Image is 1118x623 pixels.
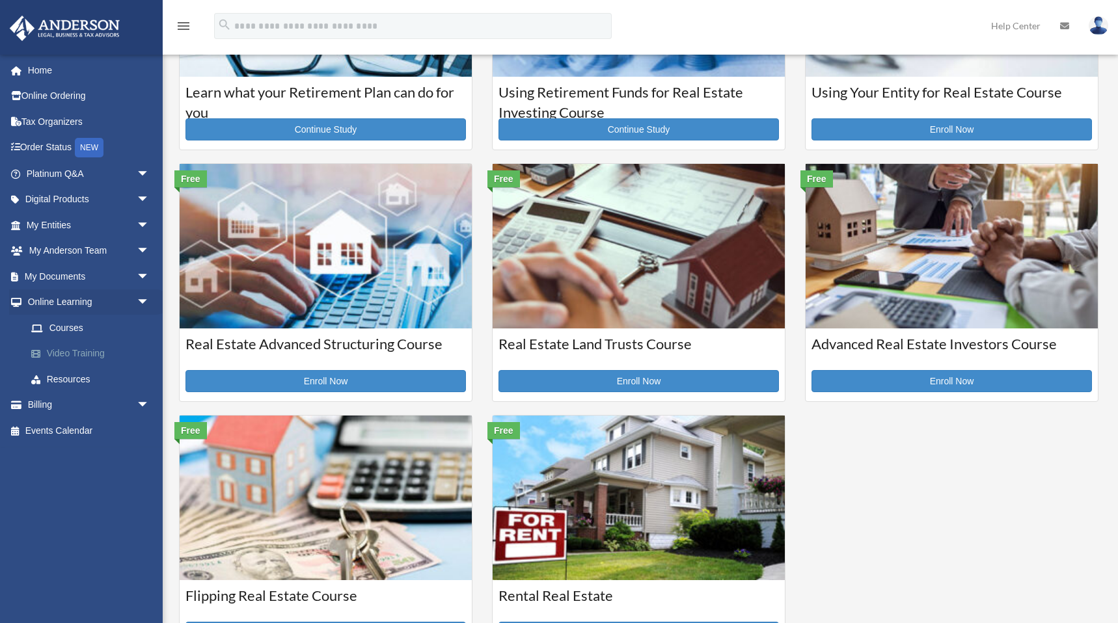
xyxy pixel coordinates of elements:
[185,83,466,115] h3: Learn what your Retirement Plan can do for you
[811,118,1092,140] a: Enroll Now
[137,392,163,419] span: arrow_drop_down
[185,370,466,392] a: Enroll Now
[9,109,169,135] a: Tax Organizers
[174,422,207,439] div: Free
[1089,16,1108,35] img: User Pic
[137,289,163,316] span: arrow_drop_down
[18,366,169,392] a: Resources
[176,23,191,34] a: menu
[9,238,169,264] a: My Anderson Teamarrow_drop_down
[137,238,163,265] span: arrow_drop_down
[498,118,779,140] a: Continue Study
[185,586,466,618] h3: Flipping Real Estate Course
[811,334,1092,367] h3: Advanced Real Estate Investors Course
[185,334,466,367] h3: Real Estate Advanced Structuring Course
[18,341,169,367] a: Video Training
[9,212,169,238] a: My Entitiesarrow_drop_down
[498,370,779,392] a: Enroll Now
[811,83,1092,115] h3: Using Your Entity for Real Estate Course
[9,289,169,315] a: Online Learningarrow_drop_down
[9,83,169,109] a: Online Ordering
[176,18,191,34] i: menu
[9,135,169,161] a: Order StatusNEW
[498,83,779,115] h3: Using Retirement Funds for Real Estate Investing Course
[18,315,163,341] a: Courses
[9,187,169,213] a: Digital Productsarrow_drop_down
[9,57,169,83] a: Home
[137,161,163,187] span: arrow_drop_down
[137,187,163,213] span: arrow_drop_down
[6,16,124,41] img: Anderson Advisors Platinum Portal
[498,334,779,367] h3: Real Estate Land Trusts Course
[487,422,520,439] div: Free
[9,263,169,289] a: My Documentsarrow_drop_down
[217,18,232,32] i: search
[811,370,1092,392] a: Enroll Now
[185,118,466,140] a: Continue Study
[174,170,207,187] div: Free
[498,586,779,618] h3: Rental Real Estate
[9,418,169,444] a: Events Calendar
[137,212,163,239] span: arrow_drop_down
[9,392,169,418] a: Billingarrow_drop_down
[75,138,103,157] div: NEW
[487,170,520,187] div: Free
[137,263,163,290] span: arrow_drop_down
[9,161,169,187] a: Platinum Q&Aarrow_drop_down
[800,170,833,187] div: Free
